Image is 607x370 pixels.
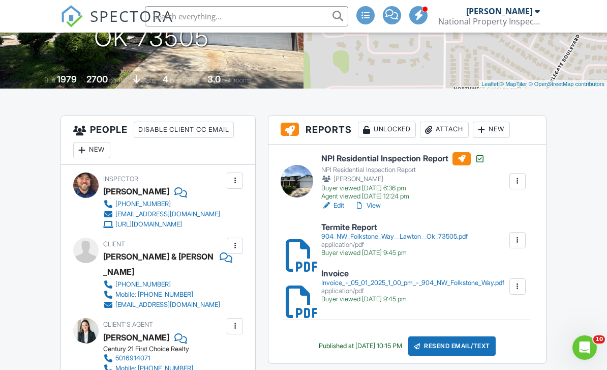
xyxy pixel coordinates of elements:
div: New [473,122,510,138]
div: [PHONE_NUMBER] [115,200,171,208]
a: NPI Residential Inspection Report NPI Residential Inspection Report [PERSON_NAME] Buyer viewed [D... [321,152,485,201]
h6: Termite Report [321,223,468,232]
span: Inspector [103,175,138,183]
div: 3.0 [207,74,221,84]
a: [EMAIL_ADDRESS][DOMAIN_NAME] [103,209,220,219]
span: SPECTORA [90,5,173,26]
span: Client's Agent [103,321,153,328]
div: 4 [163,74,168,84]
a: © MapTiler [500,81,527,87]
div: Century 21 First Choice Realty [103,345,228,353]
h3: People [61,116,255,165]
div: 5016914071 [115,354,150,362]
div: New [73,142,110,158]
div: application/pdf [321,287,504,295]
div: Attach [420,122,469,138]
div: application/pdf [321,241,468,249]
div: Agent viewed [DATE] 12:24 pm [321,192,485,201]
div: [PHONE_NUMBER] [115,280,171,289]
a: View [354,201,381,211]
a: [PERSON_NAME] [103,330,169,345]
div: Mobile: [PHONE_NUMBER] [115,291,193,299]
div: Disable Client CC Email [134,122,234,138]
a: © OpenStreetMap contributors [529,81,604,87]
div: Published at [DATE] 10:15 PM [319,342,402,350]
a: [PHONE_NUMBER] [103,199,220,209]
div: Buyer viewed [DATE] 9:45 pm [321,295,504,303]
a: Termite Report 904_NW_Folkstone_Way__Lawton__Ok_73505.pdf application/pdf Buyer viewed [DATE] 9:4... [321,223,468,257]
span: 10 [593,335,605,344]
div: Resend Email/Text [408,336,496,356]
div: Buyer viewed [DATE] 6:36 pm [321,184,485,192]
img: The Best Home Inspection Software - Spectora [60,5,83,27]
a: [URL][DOMAIN_NAME] [103,219,220,230]
a: Mobile: [PHONE_NUMBER] [103,290,224,300]
a: SPECTORA [60,14,173,35]
span: Built [44,76,55,84]
input: Search everything... [145,6,348,26]
h6: NPI Residential Inspection Report [321,152,485,165]
span: bedrooms [170,76,198,84]
div: 904_NW_Folkstone_Way__Lawton__Ok_73505.pdf [321,233,468,241]
h6: Invoice [321,269,504,278]
div: [EMAIL_ADDRESS][DOMAIN_NAME] [115,210,220,218]
div: 1979 [57,74,77,84]
span: sq. ft. [109,76,124,84]
div: [PERSON_NAME] [103,184,169,199]
span: Slab [142,76,153,84]
a: Invoice Invoice_-_05_01_2025_1_00_pm_-_904_NW_Folkstone_Way.pdf application/pdf Buyer viewed [DAT... [321,269,504,303]
a: Edit [321,201,344,211]
a: [PHONE_NUMBER] [103,279,224,290]
div: Unlocked [358,122,416,138]
div: 2700 [86,74,108,84]
h3: Reports [268,116,545,145]
div: NPI Residential Inspection Report [321,166,485,174]
div: | [479,80,607,89]
a: 5016914071 [103,353,220,363]
div: [URL][DOMAIN_NAME] [115,220,182,229]
div: [PERSON_NAME] [321,174,485,184]
a: Leaflet [481,81,498,87]
div: [EMAIL_ADDRESS][DOMAIN_NAME] [115,301,220,309]
iframe: Intercom live chat [572,335,597,360]
span: Client [103,240,125,248]
div: [PERSON_NAME] [466,6,532,16]
div: Invoice_-_05_01_2025_1_00_pm_-_904_NW_Folkstone_Way.pdf [321,279,504,287]
div: [PERSON_NAME] & [PERSON_NAME] [103,249,215,279]
a: [EMAIL_ADDRESS][DOMAIN_NAME] [103,300,224,310]
div: National Property Inspections [438,16,540,26]
div: Buyer viewed [DATE] 9:45 pm [321,249,468,257]
span: bathrooms [222,76,251,84]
